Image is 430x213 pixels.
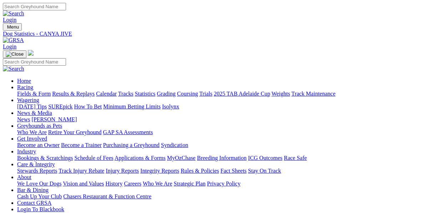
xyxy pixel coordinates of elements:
a: Vision and Values [63,181,104,187]
a: Trials [199,91,212,97]
a: Grading [157,91,176,97]
a: Wagering [17,97,39,103]
a: Home [17,78,31,84]
a: We Love Our Dogs [17,181,61,187]
a: Weights [272,91,290,97]
a: Breeding Information [197,155,247,161]
a: About [17,174,31,180]
a: Greyhounds as Pets [17,123,62,129]
a: Become a Trainer [61,142,102,148]
a: ICG Outcomes [248,155,282,161]
a: Applications & Forms [115,155,166,161]
a: News & Media [17,110,52,116]
img: Search [3,66,24,72]
a: Minimum Betting Limits [103,103,161,110]
a: Purchasing a Greyhound [103,142,160,148]
a: History [105,181,122,187]
a: Stewards Reports [17,168,57,174]
a: Syndication [161,142,188,148]
img: GRSA [3,37,24,44]
div: Care & Integrity [17,168,427,174]
a: GAP SA Assessments [103,129,153,135]
a: Cash Up Your Club [17,193,62,199]
a: Bookings & Scratchings [17,155,73,161]
a: Fields & Form [17,91,51,97]
a: Schedule of Fees [74,155,113,161]
span: Menu [7,24,19,30]
input: Search [3,3,66,10]
a: Calendar [96,91,117,97]
button: Toggle navigation [3,23,22,31]
a: 2025 TAB Adelaide Cup [214,91,270,97]
a: Injury Reports [106,168,139,174]
a: MyOzChase [167,155,196,161]
input: Search [3,58,66,66]
div: Get Involved [17,142,427,148]
a: Bar & Dining [17,187,49,193]
a: Login To Blackbook [17,206,64,212]
a: Isolynx [162,103,179,110]
a: Get Involved [17,136,47,142]
a: Stay On Track [248,168,281,174]
a: [DATE] Tips [17,103,47,110]
a: Who We Are [143,181,172,187]
img: Search [3,10,24,17]
a: Contact GRSA [17,200,51,206]
a: News [17,116,30,122]
button: Toggle navigation [3,50,26,58]
div: News & Media [17,116,427,123]
a: Retire Your Greyhound [48,129,102,135]
a: Dog Statistics - CANYA JIVE [3,31,427,37]
a: Careers [124,181,141,187]
div: Bar & Dining [17,193,427,200]
a: Racing [17,84,33,90]
a: Become an Owner [17,142,60,148]
a: Fact Sheets [221,168,247,174]
a: Who We Are [17,129,47,135]
div: Racing [17,91,427,97]
img: logo-grsa-white.png [28,50,34,56]
div: About [17,181,427,187]
div: Greyhounds as Pets [17,129,427,136]
a: Integrity Reports [140,168,179,174]
a: Strategic Plan [174,181,206,187]
div: Wagering [17,103,427,110]
a: Race Safe [284,155,307,161]
a: Industry [17,148,36,154]
a: Care & Integrity [17,161,55,167]
a: Login [3,44,16,50]
a: SUREpick [48,103,72,110]
a: Results & Replays [52,91,95,97]
a: How To Bet [74,103,102,110]
a: Coursing [177,91,198,97]
a: Rules & Policies [181,168,219,174]
a: Track Maintenance [292,91,335,97]
a: Chasers Restaurant & Function Centre [63,193,151,199]
a: Track Injury Rebate [59,168,104,174]
a: Statistics [135,91,156,97]
img: Close [6,51,24,57]
a: Privacy Policy [207,181,241,187]
a: Login [3,17,16,23]
div: Industry [17,155,427,161]
a: [PERSON_NAME] [31,116,77,122]
a: Tracks [118,91,133,97]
